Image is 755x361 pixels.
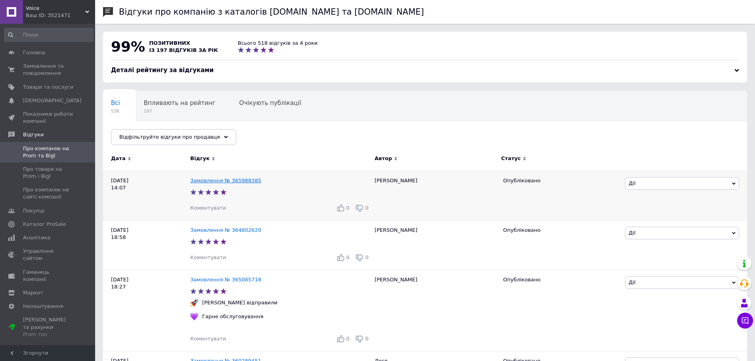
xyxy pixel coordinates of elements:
div: Опубліковано [503,276,619,283]
button: Чат з покупцем [737,313,753,329]
span: Замовлення та повідомлення [23,63,73,77]
div: Коментувати [190,335,226,342]
span: 0 [365,254,369,260]
span: Впливають на рейтинг [144,99,216,107]
div: Prom топ [23,331,73,338]
div: [PERSON_NAME] [371,270,499,351]
span: Дата [111,155,126,162]
span: Про компанію на сайті компанії [23,186,73,201]
a: Замовлення № 365988385 [190,178,261,183]
span: Відфільтруйте відгуки про продавця [119,134,220,140]
span: [DEMOGRAPHIC_DATA] [23,97,82,104]
div: Ваш ID: 3521471 [26,12,95,19]
span: Аналітика [23,234,50,241]
span: Деталі рейтингу за відгуками [111,67,214,74]
span: Дії [629,180,635,186]
span: 0 [346,336,350,342]
div: [PERSON_NAME] [371,220,499,270]
span: Налаштування [23,303,63,310]
span: Автор [375,155,392,162]
span: Коментувати [190,254,226,260]
span: Маркет [23,289,43,296]
span: Управління сайтом [23,248,73,262]
span: Всі [111,99,120,107]
span: Коментувати [190,336,226,342]
div: [DATE] 18:58 [103,220,190,270]
span: позитивних [149,40,190,46]
div: [DATE] 18:27 [103,270,190,351]
span: Про компанію на Prom та Bigl [23,145,73,159]
a: Замовлення № 365085718 [190,277,261,283]
span: 197 [144,108,216,114]
div: Деталі рейтингу за відгуками [111,66,739,74]
img: :rocket: [190,299,198,307]
span: 99% [111,38,145,55]
div: Коментувати [190,204,226,212]
div: [PERSON_NAME] відправили [200,299,279,306]
span: Дії [629,230,635,236]
span: Очікують публікації [239,99,301,107]
div: Опубліковано [503,227,619,234]
div: Гарне обслуговування [200,313,265,320]
div: Коментувати [190,254,226,261]
span: 0 [365,336,369,342]
span: Каталог ProSale [23,221,66,228]
span: Показники роботи компанії [23,111,73,125]
img: :purple_heart: [190,313,198,321]
input: Пошук [4,28,94,42]
span: [PERSON_NAME] та рахунки [23,316,73,338]
span: 0 [346,254,350,260]
span: 538 [111,108,120,114]
span: із 197 відгуків за рік [149,47,218,53]
div: [PERSON_NAME] [371,171,499,220]
span: Покупці [23,207,44,214]
div: [DATE] 14:07 [103,171,190,220]
span: Статус [501,155,521,162]
span: Опубліковані без комен... [111,130,191,137]
span: 0 [365,205,369,211]
div: Опубліковані без коментаря [103,121,207,151]
span: Відгук [190,155,210,162]
span: Головна [23,49,45,56]
div: Всього 518 відгуків за 4 роки [238,40,318,47]
a: Замовлення № 364802620 [190,227,261,233]
span: Дії [629,279,635,285]
span: Товари та послуги [23,84,73,91]
span: Гаманець компанії [23,269,73,283]
span: 0 [346,205,350,211]
span: Відгуки [23,131,44,138]
div: Опубліковано [503,177,619,184]
span: Voice [26,5,85,12]
span: Про товари на Prom і Bigl [23,166,73,180]
span: Коментувати [190,205,226,211]
h1: Відгуки про компанію з каталогів [DOMAIN_NAME] та [DOMAIN_NAME] [119,7,424,17]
